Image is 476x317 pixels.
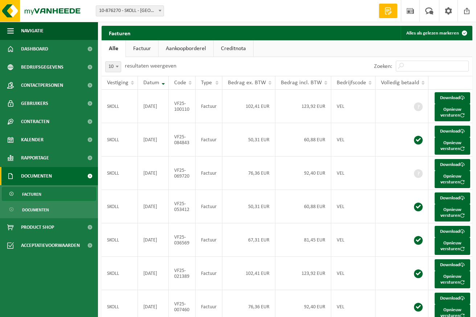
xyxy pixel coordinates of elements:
[102,190,138,223] td: SKOLL
[102,123,138,157] td: SKOLL
[106,62,121,72] span: 10
[21,218,54,236] span: Product Shop
[102,26,138,40] h2: Facturen
[105,61,121,72] span: 10
[169,90,196,123] td: VF25-100110
[381,80,419,86] span: Volledig betaald
[169,157,196,190] td: VF25-069720
[435,137,470,155] button: Opnieuw versturen
[21,94,48,113] span: Gebruikers
[102,223,138,257] td: SKOLL
[196,257,222,290] td: Factuur
[222,223,275,257] td: 67,31 EUR
[435,204,470,222] button: Opnieuw versturen
[435,293,470,304] a: Download
[102,257,138,290] td: SKOLL
[228,80,266,86] span: Bedrag ex. BTW
[331,190,376,223] td: VEL
[138,157,169,190] td: [DATE]
[222,190,275,223] td: 50,31 EUR
[435,104,470,121] button: Opnieuw versturen
[201,80,212,86] span: Type
[331,90,376,123] td: VEL
[143,80,159,86] span: Datum
[138,257,169,290] td: [DATE]
[331,157,376,190] td: VEL
[331,123,376,157] td: VEL
[222,90,275,123] td: 102,41 EUR
[22,203,49,217] span: Documenten
[96,6,164,16] span: 10-876270 - SKOLL - AALST
[331,257,376,290] td: VEL
[21,113,49,131] span: Contracten
[21,236,80,255] span: Acceptatievoorwaarden
[331,223,376,257] td: VEL
[138,123,169,157] td: [DATE]
[169,190,196,223] td: VF25-053412
[21,22,44,40] span: Navigatie
[21,149,49,167] span: Rapportage
[401,26,472,40] button: Alles als gelezen markeren
[275,90,331,123] td: 123,92 EUR
[214,40,253,57] a: Creditnota
[435,126,470,137] a: Download
[435,171,470,188] button: Opnieuw versturen
[174,80,186,86] span: Code
[21,131,44,149] span: Kalender
[222,257,275,290] td: 102,41 EUR
[107,80,128,86] span: Vestiging
[138,90,169,123] td: [DATE]
[435,271,470,288] button: Opnieuw versturen
[281,80,322,86] span: Bedrag incl. BTW
[222,157,275,190] td: 76,36 EUR
[21,40,48,58] span: Dashboard
[2,203,96,216] a: Documenten
[159,40,213,57] a: Aankoopborderel
[196,190,222,223] td: Factuur
[125,63,176,69] label: resultaten weergeven
[21,167,52,185] span: Documenten
[2,187,96,201] a: Facturen
[196,223,222,257] td: Factuur
[374,64,392,69] label: Zoeken:
[275,257,331,290] td: 123,92 EUR
[337,80,366,86] span: Bedrijfscode
[169,123,196,157] td: VF25-084843
[169,257,196,290] td: VF25-021389
[138,190,169,223] td: [DATE]
[196,90,222,123] td: Factuur
[435,92,470,104] a: Download
[21,58,63,76] span: Bedrijfsgegevens
[196,123,222,157] td: Factuur
[275,123,331,157] td: 60,88 EUR
[275,223,331,257] td: 81,45 EUR
[275,157,331,190] td: 92,40 EUR
[126,40,158,57] a: Factuur
[22,187,41,201] span: Facturen
[196,157,222,190] td: Factuur
[169,223,196,257] td: VF25-036569
[435,192,470,204] a: Download
[96,5,164,16] span: 10-876270 - SKOLL - AALST
[102,40,126,57] a: Alle
[435,237,470,255] button: Opnieuw versturen
[435,159,470,171] a: Download
[222,123,275,157] td: 50,31 EUR
[435,259,470,271] a: Download
[138,223,169,257] td: [DATE]
[275,190,331,223] td: 60,88 EUR
[435,226,470,237] a: Download
[21,76,63,94] span: Contactpersonen
[102,157,138,190] td: SKOLL
[102,90,138,123] td: SKOLL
